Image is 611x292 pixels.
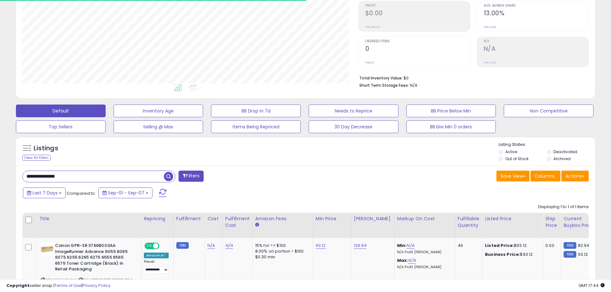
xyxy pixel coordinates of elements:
small: FBM [564,242,576,249]
div: 46 [458,243,477,248]
a: N/A [408,257,416,264]
span: 82.94 [578,242,590,248]
div: Markup on Cost [397,215,452,222]
button: BB Price Below Min [406,105,496,117]
a: 129.99 [354,242,367,249]
small: FBM [564,251,576,258]
small: Prev: $0.00 [365,25,380,29]
button: Save View [496,171,530,181]
li: $0 [359,74,584,81]
span: Last 7 Days [32,190,58,196]
h2: N/A [484,45,588,54]
span: ROI [484,40,588,43]
img: 41BE1r-YApL._SL40_.jpg [41,243,53,255]
div: $93.12 [485,243,538,248]
button: Actions [561,171,589,181]
span: | SKU: GPR38/3766B003 GP-1 [78,277,132,282]
div: Fulfillment Cost [225,215,250,229]
button: Selling @ Max [114,120,203,133]
p: Listing States: [499,142,595,148]
b: Canon GPR-38 3766B003AA ImageRunner Advance 6055 6065 6075 6255 6265 6275 6555 6565 6575 Toner Ca... [55,243,132,274]
small: Prev: 0 [365,61,374,65]
a: N/A [225,242,233,249]
button: 30 Day Decrease [309,120,398,133]
div: $93.12 [485,252,538,257]
div: 8.00% on portion > $100 [255,248,308,254]
span: 2025-09-16 17:44 GMT [579,282,605,289]
span: Compared to: [67,190,96,196]
div: 0.00 [545,243,556,248]
span: Sep-01 - Sep-07 [108,190,144,196]
h2: 0 [365,45,470,54]
div: Ship Price [545,215,558,229]
a: B005KGN2LS [54,277,77,283]
button: Top Sellers [16,120,106,133]
h5: Listings [34,144,58,153]
a: Terms of Use [54,282,81,289]
a: 93.12 [316,242,326,249]
b: Total Inventory Value: [359,75,403,81]
div: Cost [207,215,220,222]
h2: $0.00 [365,10,470,18]
button: Columns [530,171,560,181]
p: N/A Profit [PERSON_NAME] [397,250,450,255]
button: BB blw Min 0 orders [406,120,496,133]
div: Listed Price [485,215,540,222]
small: FBM [176,242,189,249]
div: Fulfillable Quantity [458,215,480,229]
a: N/A [406,242,414,249]
span: OFF [158,243,169,249]
button: Filters [179,171,203,182]
button: Last 7 Days [23,187,66,198]
div: Fulfillment [176,215,202,222]
span: N/A [410,82,418,88]
label: Out of Stock [505,156,529,161]
a: N/A [207,242,215,249]
label: Deactivated [553,149,577,154]
div: [PERSON_NAME] [354,215,392,222]
span: Avg. Buybox Share [484,4,588,8]
div: Min Price [316,215,348,222]
button: Needs to Reprice [309,105,398,117]
div: Displaying 1 to 1 of 1 items [538,204,589,210]
div: Current Buybox Price [564,215,596,229]
div: Title [39,215,138,222]
span: Ordered Items [365,40,470,43]
button: Inventory Age [114,105,203,117]
div: Preset: [144,260,169,274]
small: Prev: N/A [484,25,496,29]
button: Non Competitive [504,105,593,117]
span: 93.12 [578,251,588,257]
button: Default [16,105,106,117]
button: BB Drop in 7d [211,105,301,117]
span: ON [145,243,153,249]
label: Archived [553,156,571,161]
span: Columns [535,173,555,179]
th: The percentage added to the cost of goods (COGS) that forms the calculator for Min & Max prices. [394,213,455,238]
div: Amazon AI * [144,253,169,258]
b: Business Price: [485,251,520,257]
small: Amazon Fees. [255,222,259,228]
h2: 13.00% [484,10,588,18]
div: Repricing [144,215,171,222]
b: Short Term Storage Fees: [359,83,409,88]
b: Min: [397,242,407,248]
small: Prev: N/A [484,61,496,65]
div: seller snap | | [6,283,110,289]
b: Max: [397,257,408,263]
button: Sep-01 - Sep-07 [98,187,152,198]
div: $0.30 min [255,254,308,260]
div: 15% for <= $100 [255,243,308,248]
span: Profit [365,4,470,8]
button: Items Being Repriced [211,120,301,133]
b: Listed Price: [485,242,514,248]
strong: Copyright [6,282,30,289]
p: N/A Profit [PERSON_NAME] [397,265,450,269]
div: Amazon Fees [255,215,310,222]
div: Clear All Filters [22,155,51,161]
label: Active [505,149,517,154]
a: Privacy Policy [82,282,110,289]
